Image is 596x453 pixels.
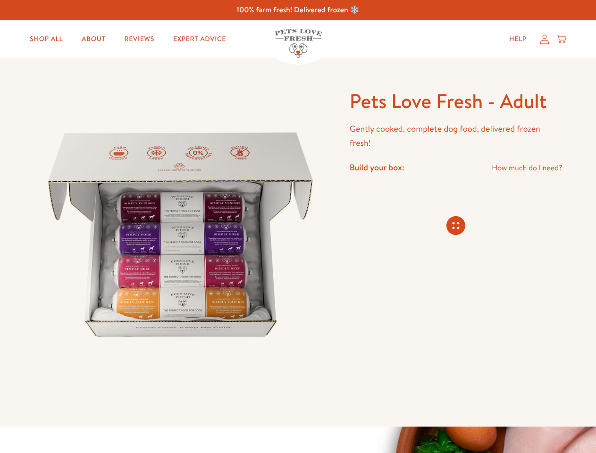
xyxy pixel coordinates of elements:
[350,88,562,114] h1: Pets Love Fresh - Adult
[275,29,322,58] img: Pets Love Fresh
[117,30,161,49] a: Reviews
[492,162,562,175] a: How much do I need?
[446,216,465,235] svg: Connecting store
[74,30,113,49] a: About
[350,162,404,173] h4: Build your box:
[166,30,234,49] a: Expert Advice
[34,88,327,381] img: Pets Love Fresh - Adult
[22,30,70,49] a: Shop All
[350,122,562,151] p: Gently cooked, complete dog food, delivered frozen fresh!
[502,30,534,49] a: Help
